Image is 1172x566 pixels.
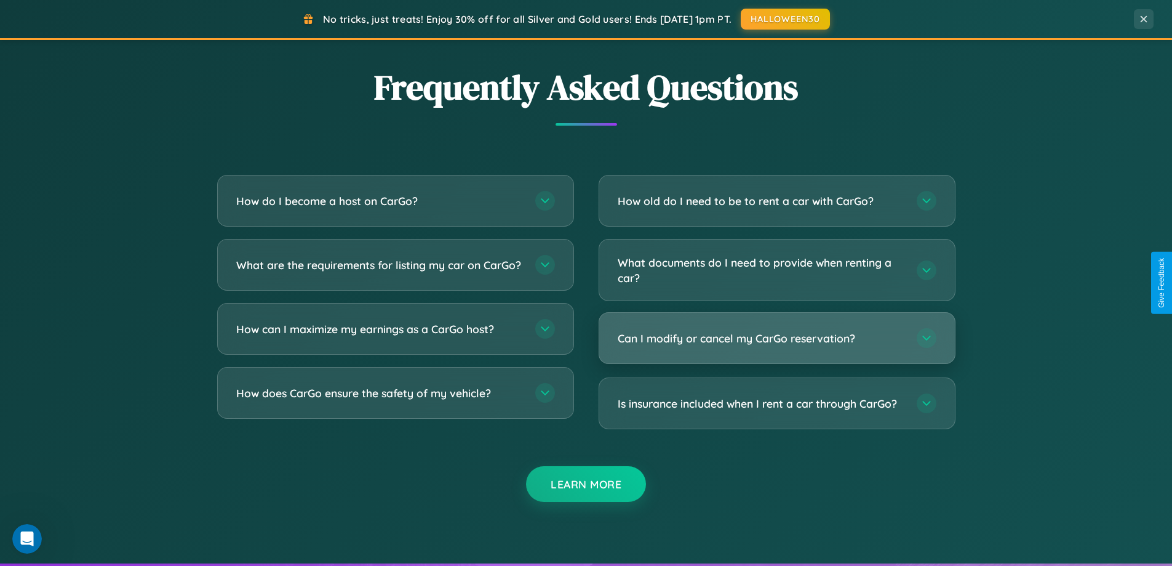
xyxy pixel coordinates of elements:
[1157,258,1166,308] div: Give Feedback
[526,466,646,502] button: Learn More
[236,193,523,209] h3: How do I become a host on CarGo?
[12,524,42,554] iframe: Intercom live chat
[236,321,523,337] h3: How can I maximize my earnings as a CarGo host?
[618,193,904,209] h3: How old do I need to be to rent a car with CarGo?
[217,63,955,111] h2: Frequently Asked Questions
[618,255,904,285] h3: What documents do I need to provide when renting a car?
[323,13,732,25] span: No tricks, just treats! Enjoy 30% off for all Silver and Gold users! Ends [DATE] 1pm PT.
[236,257,523,273] h3: What are the requirements for listing my car on CarGo?
[741,9,830,30] button: HALLOWEEN30
[618,396,904,411] h3: Is insurance included when I rent a car through CarGo?
[618,331,904,346] h3: Can I modify or cancel my CarGo reservation?
[236,386,523,401] h3: How does CarGo ensure the safety of my vehicle?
